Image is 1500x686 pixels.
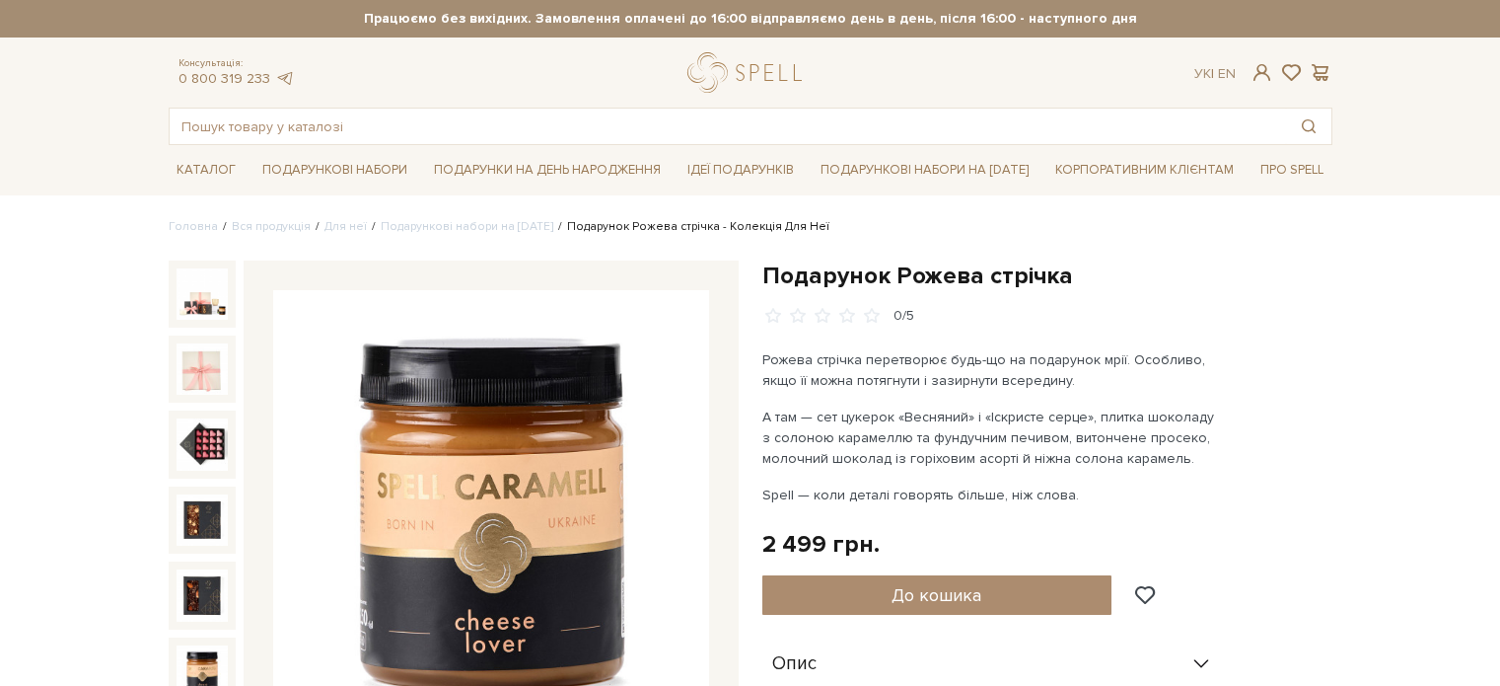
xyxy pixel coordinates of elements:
div: Ук [1194,65,1236,83]
a: Подарункові набори на [DATE] [381,219,553,234]
a: Каталог [169,155,244,186]
a: Корпоративним клієнтам [1047,153,1242,187]
input: Пошук товару у каталозі [170,109,1286,144]
a: Для неї [324,219,367,234]
a: Подарункові набори [254,155,415,186]
a: Подарунки на День народження [426,155,669,186]
h1: Подарунок Рожева стрічка [762,261,1332,291]
li: Подарунок Рожева стрічка - Колекція Для Неї [553,218,829,236]
button: До кошика [762,575,1112,615]
strong: Працюємо без вихідних. Замовлення оплачені до 16:00 відправляємо день в день, після 16:00 - насту... [169,10,1332,28]
button: Пошук товару у каталозі [1286,109,1331,144]
a: logo [687,52,811,93]
span: Консультація: [179,57,295,70]
span: | [1211,65,1214,82]
p: Spell — коли деталі говорять більше, ніж слова. [762,485,1225,505]
a: Головна [169,219,218,234]
p: А там — сет цукерок «Весняний» і «Іскристе серце», плитка шоколаду з солоною карамеллю та фундучн... [762,407,1225,469]
a: Ідеї подарунків [679,155,802,186]
a: Вся продукція [232,219,311,234]
img: Подарунок Рожева стрічка [177,343,228,395]
div: 0/5 [893,307,914,326]
img: Подарунок Рожева стрічка [177,268,228,320]
img: Подарунок Рожева стрічка [177,495,228,546]
div: 2 499 грн. [762,529,880,560]
img: Подарунок Рожева стрічка [177,419,228,470]
a: En [1218,65,1236,82]
a: Подарункові набори на [DATE] [813,153,1036,187]
a: 0 800 319 233 [179,70,270,87]
p: Рожева стрічка перетворює будь-що на подарунок мрії. Особливо, якщо її можна потягнути і зазирнут... [762,349,1225,391]
a: telegram [275,70,295,87]
span: До кошика [892,584,981,606]
a: Про Spell [1252,155,1331,186]
span: Опис [772,655,817,673]
img: Подарунок Рожева стрічка [177,570,228,621]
